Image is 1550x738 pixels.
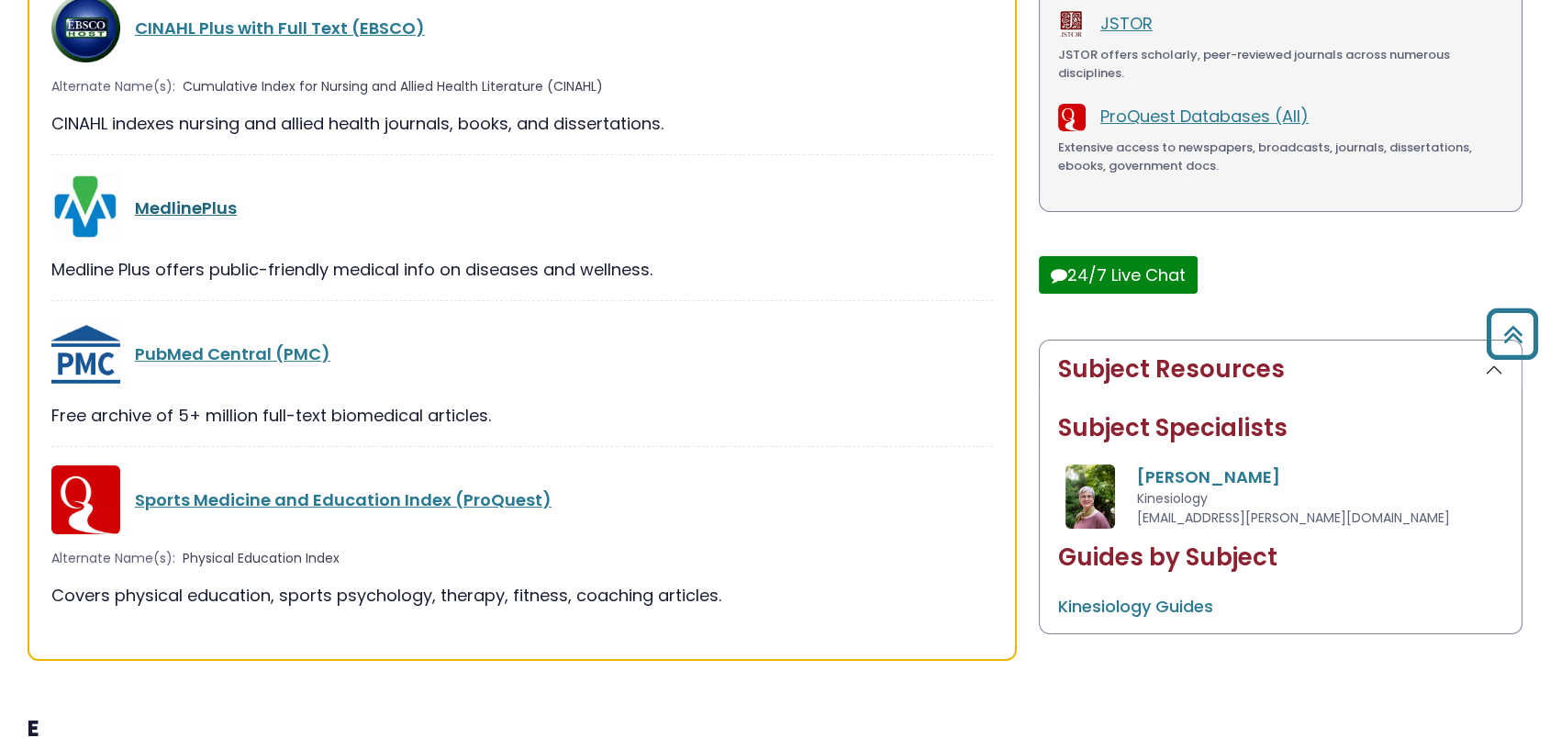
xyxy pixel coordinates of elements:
[1137,489,1208,508] span: Kinesiology
[1058,46,1503,82] div: JSTOR offers scholarly, peer-reviewed journals across numerous disciplines.
[135,342,330,365] a: PubMed Central (PMC)
[135,488,552,511] a: Sports Medicine and Education Index (ProQuest)
[51,77,175,96] span: Alternate Name(s):
[1058,414,1503,442] h2: Subject Specialists
[51,403,993,428] div: Free archive of 5+ million full-text biomedical articles.
[183,77,603,96] span: Cumulative Index for Nursing and Allied Health Literature (CINAHL)
[1058,543,1503,572] h2: Guides by Subject
[1479,317,1545,351] a: Back to Top
[1100,12,1153,35] a: JSTOR
[1137,509,1450,527] span: [EMAIL_ADDRESS][PERSON_NAME][DOMAIN_NAME]
[183,549,340,568] span: Physical Education Index
[135,196,237,219] a: MedlinePlus
[51,111,993,136] div: CINAHL indexes nursing and allied health journals, books, and dissertations.
[1058,595,1213,618] a: Kinesiology Guides
[1065,464,1116,529] img: Francene Lewis
[1040,341,1522,398] button: Subject Resources
[1137,465,1280,488] a: [PERSON_NAME]
[1039,256,1198,294] button: 24/7 Live Chat
[51,257,993,282] div: Medline Plus offers public-friendly medical info on diseases and wellness.
[1058,139,1503,174] div: Extensive access to newspapers, broadcasts, journals, dissertations, ebooks, government docs.
[51,549,175,568] span: Alternate Name(s):
[1100,105,1309,128] a: ProQuest Databases (All)
[51,583,993,608] div: Covers physical education, sports psychology, therapy, fitness, coaching articles.
[135,17,425,39] a: CINAHL Plus with Full Text (EBSCO)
